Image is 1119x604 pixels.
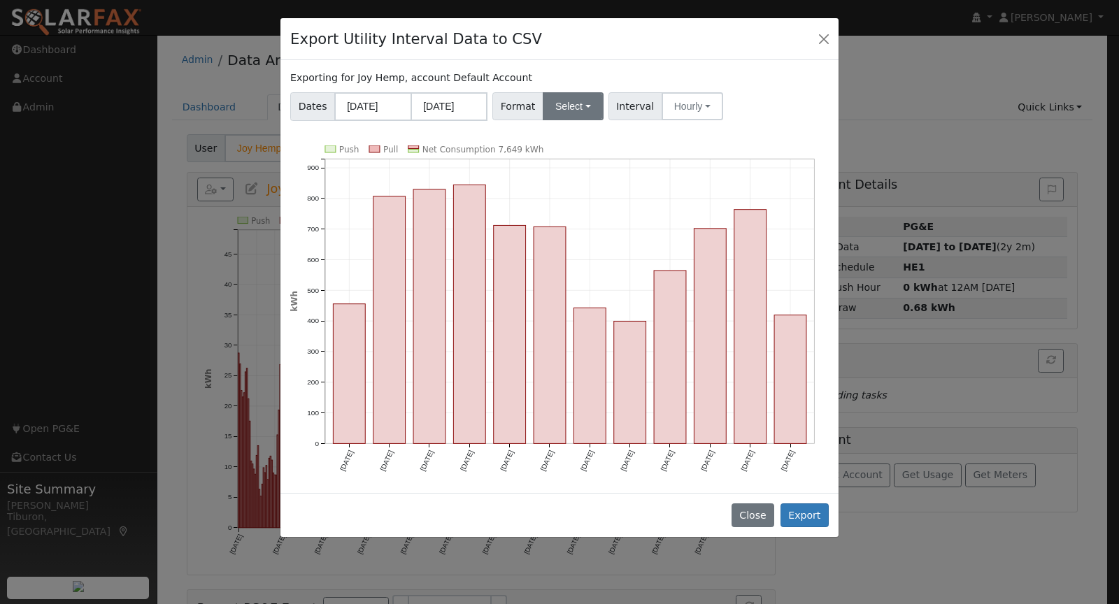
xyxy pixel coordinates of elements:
[574,308,606,443] rect: onclick=""
[608,92,662,120] span: Interval
[413,189,446,444] rect: onclick=""
[333,304,365,444] rect: onclick=""
[579,449,595,472] text: [DATE]
[422,145,544,154] text: Net Consumption 7,649 kWh
[492,92,543,120] span: Format
[307,409,319,417] text: 100
[454,185,486,443] rect: onclick=""
[290,291,299,312] text: kWh
[775,315,807,444] rect: onclick=""
[379,449,395,472] text: [DATE]
[694,229,727,444] rect: onclick=""
[315,440,319,447] text: 0
[660,449,676,472] text: [DATE]
[290,92,335,121] span: Dates
[539,449,555,472] text: [DATE]
[459,449,475,472] text: [DATE]
[699,449,715,472] text: [DATE]
[732,503,774,527] button: Close
[307,194,319,202] text: 800
[338,449,355,472] text: [DATE]
[383,145,398,154] text: Pull
[543,92,604,120] button: Select
[339,145,359,154] text: Push
[307,225,319,233] text: 700
[740,449,756,472] text: [DATE]
[534,226,566,443] rect: onclick=""
[780,449,796,472] text: [DATE]
[614,321,646,443] rect: onclick=""
[307,378,319,386] text: 200
[307,317,319,324] text: 400
[290,71,532,85] label: Exporting for Joy Hemp, account Default Account
[620,449,636,472] text: [DATE]
[290,28,542,50] h4: Export Utility Interval Data to CSV
[307,286,319,294] text: 500
[307,347,319,355] text: 300
[499,449,515,472] text: [DATE]
[494,225,526,443] rect: onclick=""
[419,449,435,472] text: [DATE]
[373,196,406,444] rect: onclick=""
[734,209,767,443] rect: onclick=""
[654,271,686,444] rect: onclick=""
[307,256,319,264] text: 600
[781,503,829,527] button: Export
[307,164,319,171] text: 900
[662,92,723,120] button: Hourly
[814,29,834,48] button: Close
